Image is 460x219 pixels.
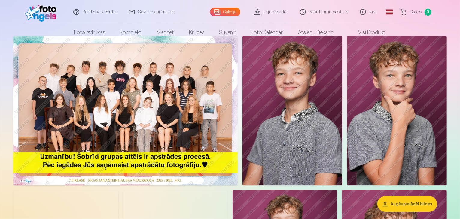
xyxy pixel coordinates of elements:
[67,24,113,41] a: Foto izdrukas
[113,24,150,41] a: Komplekti
[425,9,431,16] span: 0
[244,24,291,41] a: Foto kalendāri
[212,24,244,41] a: Suvenīri
[25,2,60,22] img: /fa1
[150,24,182,41] a: Magnēti
[291,24,342,41] a: Atslēgu piekariņi
[182,24,212,41] a: Krūzes
[377,196,437,212] button: Augšupielādēt bildes
[210,8,240,16] a: Galerija
[342,24,393,41] a: Visi produkti
[410,8,422,16] span: Grozs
